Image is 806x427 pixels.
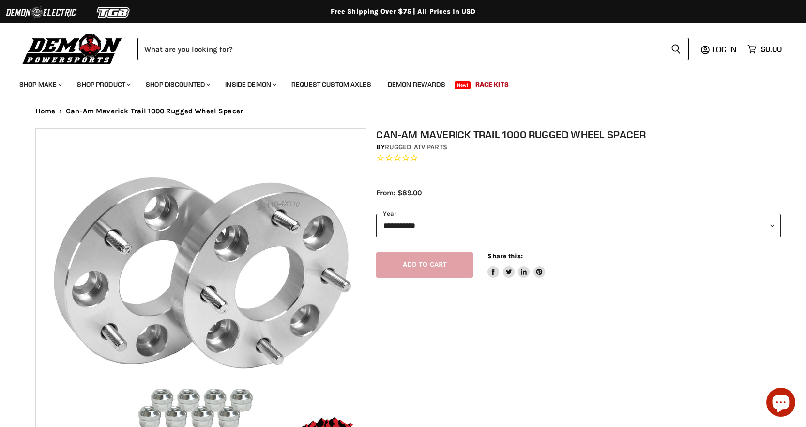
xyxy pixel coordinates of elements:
span: From: $89.00 [376,189,422,197]
span: Rated 0.0 out of 5 stars 0 reviews [376,153,781,163]
span: Log in [712,45,737,54]
img: Demon Powersports [19,32,125,66]
a: Shop Product [70,75,137,95]
span: Can-Am Maverick Trail 1000 Rugged Wheel Spacer [66,107,243,115]
a: Demon Rewards [380,75,453,95]
aside: Share this: [487,252,545,278]
button: Search [663,38,689,60]
a: Home [35,107,56,115]
a: Log in [708,45,743,54]
div: Free Shipping Over $75 | All Prices In USD [16,7,791,16]
img: TGB Logo 2 [77,3,150,22]
a: Shop Discounted [138,75,216,95]
h1: Can-Am Maverick Trail 1000 Rugged Wheel Spacer [376,128,781,141]
span: Share this: [487,253,522,260]
a: Request Custom Axles [284,75,379,95]
a: Rugged ATV Parts [385,143,447,151]
a: $0.00 [743,42,787,56]
div: by [376,142,781,153]
span: New! [455,81,471,89]
form: Product [137,38,689,60]
a: Shop Make [12,75,68,95]
span: $0.00 [760,45,782,54]
inbox-online-store-chat: Shopify online store chat [763,388,798,419]
ul: Main menu [12,71,779,95]
input: Search [137,38,663,60]
select: year [376,214,781,237]
img: Demon Electric Logo 2 [5,3,77,22]
a: Inside Demon [218,75,282,95]
nav: Breadcrumbs [16,107,791,115]
a: Race Kits [468,75,516,95]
